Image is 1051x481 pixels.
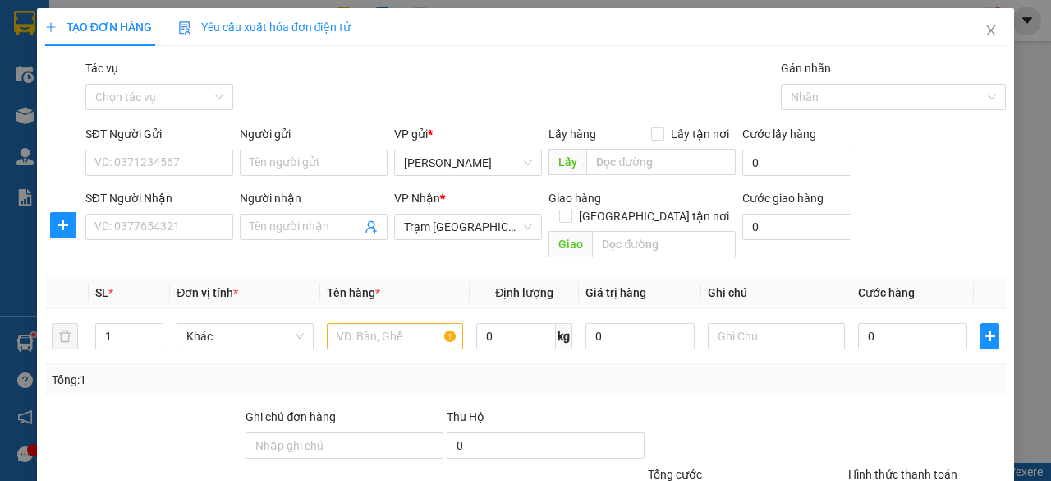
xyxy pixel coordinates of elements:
[85,62,118,75] label: Tác vụ
[240,189,388,207] div: Người nhận
[858,286,915,299] span: Cước hàng
[586,149,735,175] input: Dọc đường
[240,125,388,143] div: Người gửi
[572,207,736,225] span: [GEOGRAPHIC_DATA] tận nơi
[984,24,998,37] span: close
[585,286,646,299] span: Giá trị hàng
[548,231,592,257] span: Giao
[246,432,443,459] input: Ghi chú đơn hàng
[495,286,553,299] span: Định lượng
[648,468,702,481] span: Tổng cước
[178,21,351,34] span: Yêu cầu xuất hóa đơn điện tử
[186,324,304,349] span: Khác
[85,189,233,207] div: SĐT Người Nhận
[327,286,380,299] span: Tên hàng
[742,192,824,205] label: Cước giao hàng
[404,215,532,239] span: Trạm Sài Gòn
[95,286,108,299] span: SL
[52,371,407,389] div: Tổng: 1
[50,212,76,238] button: plus
[85,125,233,143] div: SĐT Người Gửi
[742,127,816,141] label: Cước lấy hàng
[980,323,999,349] button: plus
[177,286,238,299] span: Đơn vị tính
[365,220,378,234] span: user-add
[548,149,586,175] span: Lấy
[592,231,735,257] input: Dọc đường
[742,150,851,176] input: Cước lấy hàng
[781,62,831,75] label: Gán nhãn
[968,8,1014,54] button: Close
[848,468,957,481] label: Hình thức thanh toán
[981,330,998,343] span: plus
[51,219,76,232] span: plus
[664,125,736,143] span: Lấy tận nơi
[742,214,851,240] input: Cước giao hàng
[52,323,78,349] button: delete
[394,125,542,143] div: VP gửi
[178,21,191,35] img: icon
[45,21,57,33] span: plus
[708,323,845,349] input: Ghi Chú
[246,410,336,423] label: Ghi chú đơn hàng
[548,192,601,205] span: Giao hàng
[327,323,464,349] input: VD: Bàn, Ghế
[447,410,484,423] span: Thu Hộ
[585,323,695,349] input: 0
[701,277,851,309] th: Ghi chú
[404,150,532,175] span: Phan Thiết
[394,192,440,205] span: VP Nhận
[45,21,152,34] span: TẠO ĐƠN HÀNG
[548,127,596,141] span: Lấy hàng
[556,323,572,349] span: kg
